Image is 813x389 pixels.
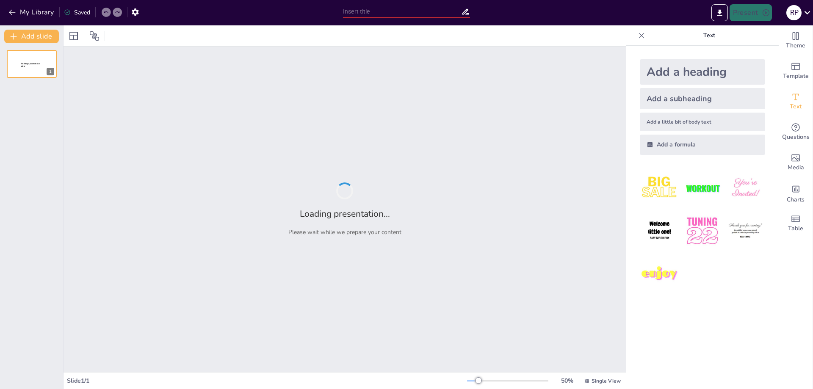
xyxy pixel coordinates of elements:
[726,168,765,208] img: 3.jpeg
[787,195,805,204] span: Charts
[6,6,58,19] button: My Library
[67,29,80,43] div: Layout
[343,6,461,18] input: Insert title
[7,50,57,78] div: 1
[683,211,722,251] img: 5.jpeg
[779,178,813,208] div: Add charts and graphs
[783,72,809,81] span: Template
[782,132,810,142] span: Questions
[786,5,802,20] div: R P
[89,31,100,41] span: Position
[786,41,805,50] span: Theme
[640,113,765,131] div: Add a little bit of body text
[557,377,577,385] div: 50 %
[640,135,765,155] div: Add a formula
[64,8,90,17] div: Saved
[47,68,54,75] div: 1
[640,254,679,294] img: 7.jpeg
[786,4,802,21] button: R P
[21,63,40,67] span: Sendsteps presentation editor
[788,163,804,172] span: Media
[726,211,765,251] img: 6.jpeg
[288,228,401,236] p: Please wait while we prepare your content
[779,208,813,239] div: Add a table
[779,86,813,117] div: Add text boxes
[730,4,772,21] button: Present
[779,147,813,178] div: Add images, graphics, shapes or video
[67,377,467,385] div: Slide 1 / 1
[648,25,770,46] p: Text
[683,168,722,208] img: 2.jpeg
[640,59,765,85] div: Add a heading
[640,168,679,208] img: 1.jpeg
[4,30,59,43] button: Add slide
[711,4,728,21] button: Export to PowerPoint
[779,56,813,86] div: Add ready made slides
[788,224,803,233] span: Table
[640,211,679,251] img: 4.jpeg
[779,117,813,147] div: Get real-time input from your audience
[640,88,765,109] div: Add a subheading
[592,378,621,384] span: Single View
[300,208,390,220] h2: Loading presentation...
[779,25,813,56] div: Change the overall theme
[790,102,802,111] span: Text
